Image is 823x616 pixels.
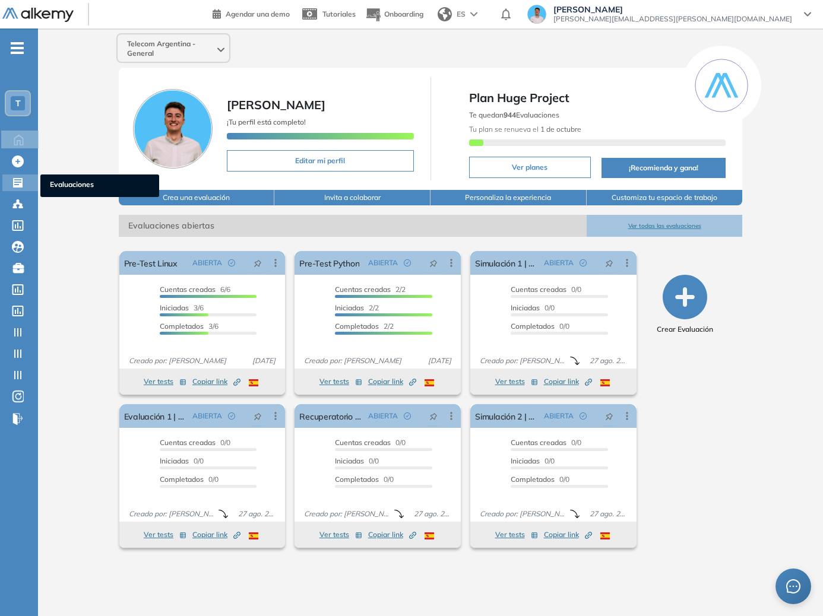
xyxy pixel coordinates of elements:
span: [DATE] [423,355,456,366]
b: 1 de octubre [539,125,581,134]
span: 0/0 [511,456,555,465]
span: pushpin [254,411,262,421]
span: Completados [335,475,379,484]
span: check-circle [228,259,235,266]
span: 2/2 [335,303,379,312]
span: Cuentas creadas [335,438,391,447]
a: Simulación 1 | QA Fase 2 Iteración 3 [475,251,539,275]
img: world [438,7,452,21]
span: Copiar link [192,376,240,387]
img: Foto de perfil [133,89,213,169]
span: Iniciadas [335,456,364,465]
span: Copiar link [192,529,240,540]
a: Simulación 2 | QA Fase 2 Iteración 3 [475,404,539,428]
button: Copiar link [368,374,416,389]
button: Crea una evaluación [119,190,275,205]
span: Cuentas creadas [335,285,391,294]
span: Onboarding [384,9,423,18]
span: Cuentas creadas [511,438,566,447]
span: check-circle [580,259,587,266]
span: T [15,99,21,108]
span: 0/0 [511,438,581,447]
span: 0/0 [335,475,394,484]
span: Agendar una demo [226,9,290,18]
a: Pre-Test Python [299,251,359,275]
span: pushpin [605,258,613,268]
button: Crear Evaluación [657,275,713,335]
span: 27 ago. 2025 [409,509,456,519]
span: ABIERTA [544,258,574,268]
span: 2/2 [335,285,406,294]
button: Ver tests [144,528,186,542]
button: Copiar link [544,528,592,542]
button: pushpin [596,253,622,272]
button: Personaliza la experiencia [431,190,587,205]
span: Creado por: [PERSON_NAME] [124,355,231,366]
span: Copiar link [368,376,416,387]
span: ABIERTA [368,258,398,268]
img: ESP [425,532,434,539]
img: ESP [249,532,258,539]
span: [PERSON_NAME][EMAIL_ADDRESS][PERSON_NAME][DOMAIN_NAME] [553,14,792,24]
span: 0/0 [335,456,379,465]
span: ¡Tu perfil está completo! [227,118,306,126]
span: pushpin [429,411,438,421]
button: ¡Recomienda y gana! [602,158,726,178]
img: arrow [470,12,477,17]
span: 0/0 [160,438,230,447]
a: Pre-Test Linux [124,251,178,275]
img: ESP [600,379,610,386]
span: Telecom Argentina - General [127,39,215,58]
span: Completados [511,322,555,331]
span: 0/0 [511,303,555,312]
span: 3/6 [160,322,219,331]
span: check-circle [404,412,411,420]
button: Ver todas las evaluaciones [587,215,743,237]
span: check-circle [580,412,587,420]
button: Ver tests [495,528,538,542]
span: Cuentas creadas [160,438,216,447]
span: pushpin [429,258,438,268]
span: Iniciadas [511,456,540,465]
span: 0/0 [511,475,569,484]
button: Copiar link [368,528,416,542]
span: Creado por: [PERSON_NAME] [299,509,394,519]
span: Copiar link [544,529,592,540]
span: 0/0 [335,438,406,447]
span: Tu plan se renueva el [469,125,581,134]
span: Cuentas creadas [160,285,216,294]
button: pushpin [420,253,447,272]
span: pushpin [254,258,262,268]
button: pushpin [420,407,447,426]
span: Creado por: [PERSON_NAME] [299,355,406,366]
b: 944 [504,110,516,119]
span: Iniciadas [160,303,189,312]
img: ESP [249,379,258,386]
span: 2/2 [335,322,394,331]
span: check-circle [404,259,411,266]
span: ABIERTA [368,411,398,421]
button: Ver tests [319,528,362,542]
span: [DATE] [248,355,280,366]
button: Copiar link [192,528,240,542]
span: Tutoriales [322,9,356,18]
span: Completados [160,322,204,331]
span: 0/0 [511,322,569,331]
span: 27 ago. 2025 [233,509,280,519]
span: Creado por: [PERSON_NAME] [475,509,570,519]
span: Plan Huge Project [469,89,726,107]
button: Editar mi perfil [227,150,414,172]
span: Completados [335,322,379,331]
button: Ver tests [495,374,538,389]
a: Agendar una demo [213,6,290,20]
span: Te quedan Evaluaciones [469,110,559,119]
span: [PERSON_NAME] [553,5,792,14]
button: Customiza tu espacio de trabajo [587,190,743,205]
img: ESP [600,532,610,539]
a: Recuperatorio 1 | QA Fase 2 Iteración 3 [299,404,363,428]
span: Creado por: [PERSON_NAME] [475,355,570,366]
span: Crear Evaluación [657,324,713,335]
a: Evaluación 1 | QA Fase 2 Iteración 3 [124,404,188,428]
span: 3/6 [160,303,204,312]
img: Logo [2,8,74,23]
